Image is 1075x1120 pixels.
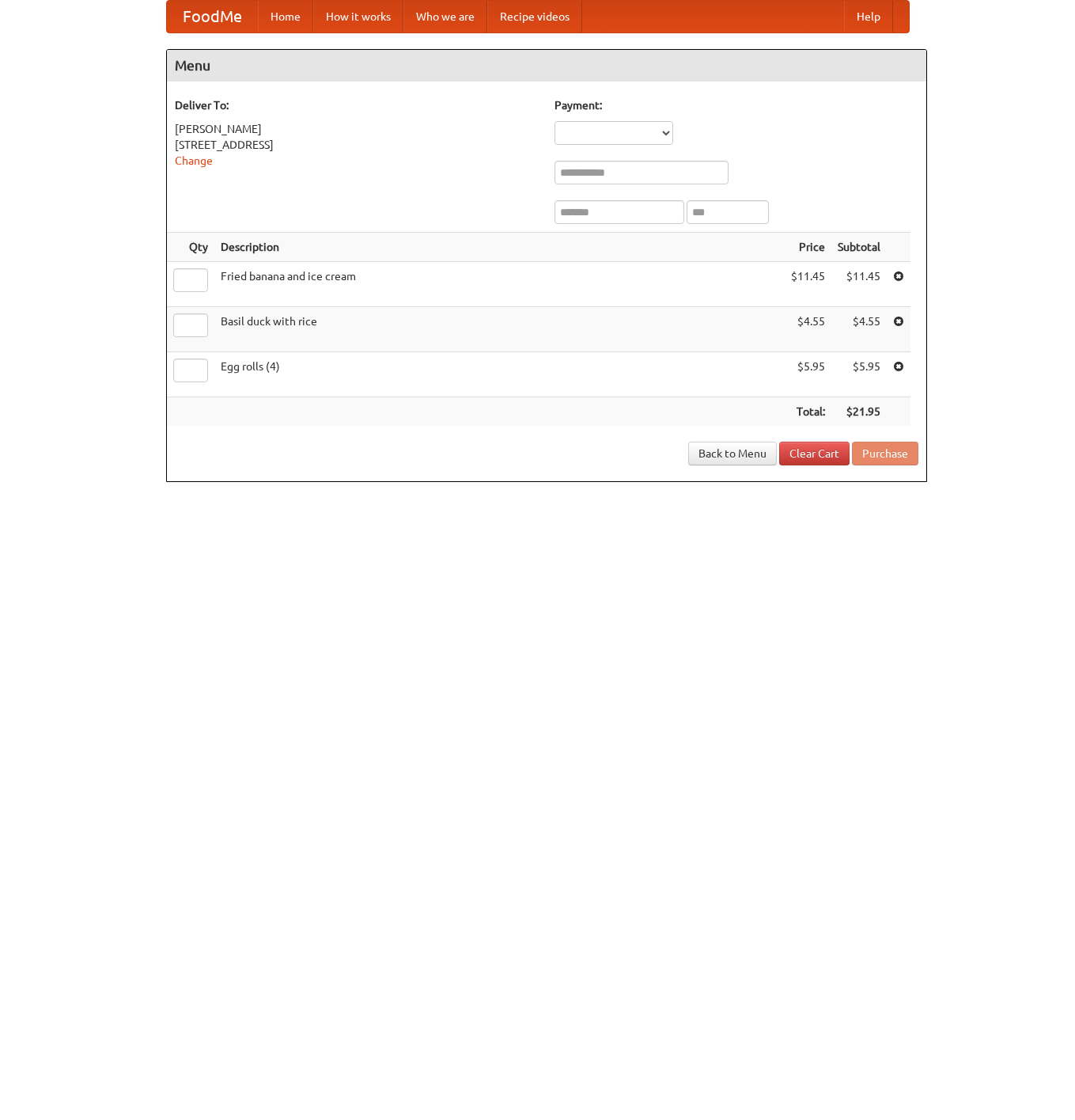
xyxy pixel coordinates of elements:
td: $11.45 [831,262,887,307]
a: Home [258,1,313,32]
h5: Payment: [555,97,918,113]
button: Purchase [852,442,918,465]
th: Subtotal [831,233,887,262]
a: Clear Cart [779,442,850,465]
th: Qty [167,233,214,262]
a: Who we are [403,1,487,32]
td: $5.95 [831,352,887,397]
td: Basil duck with rice [214,307,785,352]
a: Change [175,154,213,167]
th: Total: [785,397,831,427]
a: Recipe videos [487,1,582,32]
a: Help [844,1,893,32]
a: Back to Menu [688,442,777,465]
td: Egg rolls (4) [214,352,785,397]
th: Description [214,233,785,262]
div: [STREET_ADDRESS] [175,137,539,153]
div: [PERSON_NAME] [175,121,539,137]
td: $4.55 [785,307,831,352]
th: Price [785,233,831,262]
h5: Deliver To: [175,97,539,113]
td: $5.95 [785,352,831,397]
h4: Menu [167,50,926,82]
a: FoodMe [167,1,258,32]
td: $4.55 [831,307,887,352]
td: Fried banana and ice cream [214,262,785,307]
a: How it works [313,1,403,32]
td: $11.45 [785,262,831,307]
th: $21.95 [831,397,887,427]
